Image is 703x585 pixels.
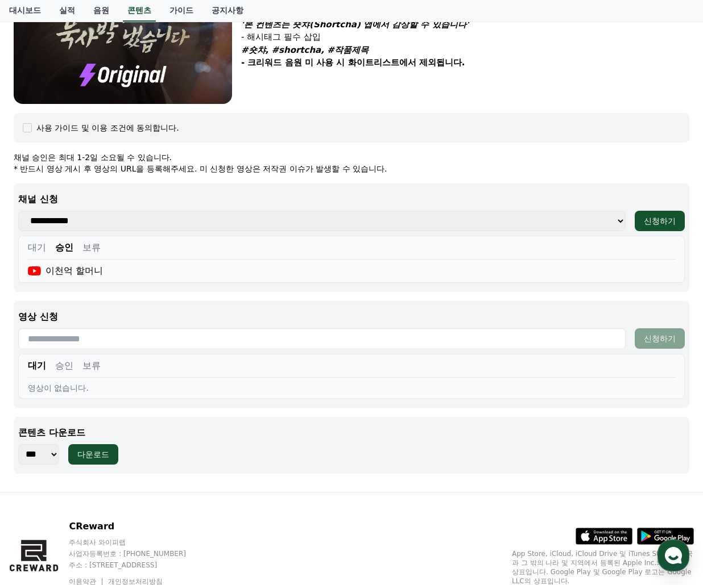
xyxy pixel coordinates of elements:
a: 대화 [75,360,147,388]
div: 영상이 없습니다. [28,382,675,394]
button: 승인 [55,241,73,254]
strong: - 크리워드 음원 미 사용 시 화이트리스트에서 제외됩니다. [241,57,465,68]
p: CReward [69,520,208,533]
div: 다운로드 [77,449,109,460]
span: 홈 [36,377,43,386]
span: 대화 [104,378,118,387]
p: 콘텐츠 다운로드 [18,426,685,440]
p: 주식회사 와이피랩 [69,538,208,547]
button: 보류 [82,241,101,254]
button: 대기 [28,359,46,373]
div: 이천억 할머니 [28,264,103,278]
p: - 해시태그 필수 삽입 [241,31,689,44]
div: 신청하기 [644,333,676,344]
button: 다운로드 [68,444,118,465]
div: 사용 가이드 및 이용 조건에 동의합니다. [36,122,179,133]
a: 설정 [147,360,218,388]
p: 주소 : [STREET_ADDRESS] [69,561,208,570]
button: 승인 [55,359,73,373]
div: 신청하기 [644,215,676,227]
button: 신청하기 [635,211,685,231]
em: '본 컨텐츠는 숏챠(Shortcha) 앱에서 감상할 수 있습니다' [241,19,469,30]
em: #숏챠, #shortcha, #작품제목 [241,45,369,55]
a: 홈 [3,360,75,388]
button: 대기 [28,241,46,254]
span: 설정 [176,377,189,386]
p: 채널 신청 [18,193,685,206]
p: * 반드시 영상 게시 후 영상의 URL을 등록해주세요. 미 신청한 영상은 저작권 이슈가 발생할 수 있습니다. [14,163,689,174]
p: 사업자등록번호 : [PHONE_NUMBER] [69,549,208,558]
p: 영상 신청 [18,310,685,324]
button: 신청하기 [635,328,685,349]
button: 보류 [82,359,101,373]
p: 채널 승인은 최대 1-2일 소요될 수 있습니다. [14,152,689,163]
